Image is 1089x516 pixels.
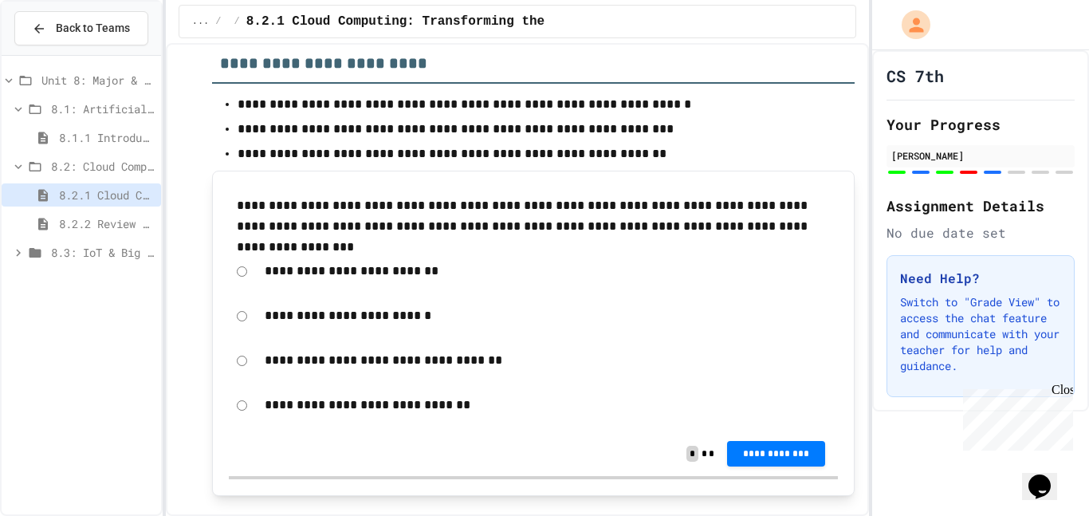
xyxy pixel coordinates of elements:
div: My Account [885,6,934,43]
h1: CS 7th [887,65,944,87]
span: 8.1: Artificial Intelligence Basics [51,100,155,117]
span: 8.2.1 Cloud Computing: Transforming the Digital World [246,12,652,31]
span: 8.2.1 Cloud Computing: Transforming the Digital World [59,187,155,203]
span: 8.1.1 Introduction to Artificial Intelligence [59,129,155,146]
button: Back to Teams [14,11,148,45]
iframe: chat widget [957,383,1073,451]
div: Chat with us now!Close [6,6,110,101]
h2: Your Progress [887,113,1075,136]
h2: Assignment Details [887,195,1075,217]
span: 8.2.2 Review - Cloud Computing [59,215,155,232]
span: Back to Teams [56,20,130,37]
iframe: chat widget [1022,452,1073,500]
h3: Need Help? [900,269,1061,288]
span: Unit 8: Major & Emerging Technologies [41,72,155,89]
div: No due date set [887,223,1075,242]
span: / [234,15,240,28]
p: Switch to "Grade View" to access the chat feature and communicate with your teacher for help and ... [900,294,1061,374]
div: [PERSON_NAME] [891,148,1070,163]
span: ... [192,15,210,28]
span: / [215,15,221,28]
span: 8.3: IoT & Big Data [51,244,155,261]
span: 8.2: Cloud Computing [51,158,155,175]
